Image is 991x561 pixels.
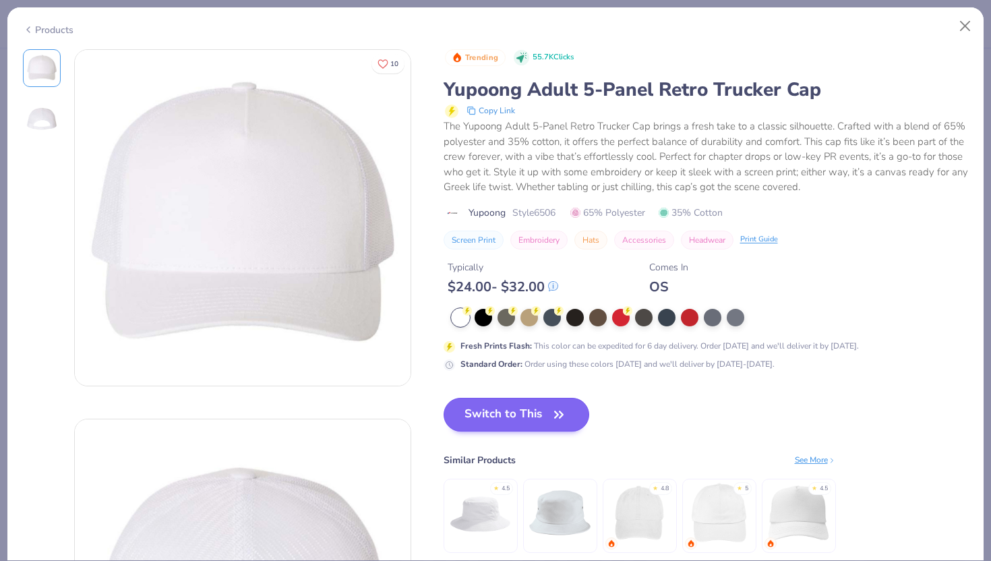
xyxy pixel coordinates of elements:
img: Front [75,50,411,386]
img: trending.gif [687,539,695,548]
span: 55.7K Clicks [533,52,574,63]
div: Order using these colors [DATE] and we'll deliver by [DATE]-[DATE]. [460,358,775,370]
div: This color can be expedited for 6 day delivery. Order [DATE] and we'll deliver it by [DATE]. [460,340,859,352]
div: 4.8 [661,484,669,494]
img: brand logo [444,208,462,218]
div: ★ [653,484,658,490]
span: Style 6506 [512,206,555,220]
div: The Yupoong Adult 5-Panel Retro Trucker Cap brings a fresh take to a classic silhouette. Crafted ... [444,119,969,195]
div: 5 [745,484,748,494]
span: 10 [390,61,398,67]
img: trending.gif [607,539,615,548]
div: 4.5 [502,484,510,494]
img: Front [26,52,58,84]
img: Adams Optimum Pigment Dyed-Cap [607,481,671,545]
div: $ 24.00 - $ 32.00 [448,278,558,295]
span: 65% Polyester [570,206,645,220]
img: Big Accessories Crusher Bucket Cap [448,481,512,545]
div: Similar Products [444,453,516,467]
div: Typically [448,260,558,274]
button: Embroidery [510,231,568,249]
strong: Fresh Prints Flash : [460,341,532,351]
button: Close [953,13,978,39]
button: Like [371,54,404,73]
img: Trending sort [452,52,462,63]
span: Trending [465,54,498,61]
span: Yupoong [469,206,506,220]
div: ★ [812,484,817,490]
div: Yupoong Adult 5-Panel Retro Trucker Cap [444,77,969,102]
img: trending.gif [767,539,775,548]
span: 35% Cotton [659,206,723,220]
img: Big Accessories 6-Panel Twill Unstructured Cap [687,481,751,545]
button: Switch to This [444,398,590,432]
button: Headwear [681,231,733,249]
img: Big Accessories Metal Eyelet Bucket Cap [528,481,592,545]
button: copy to clipboard [462,102,519,119]
button: Badge Button [445,49,506,67]
button: Accessories [614,231,674,249]
button: Screen Print [444,231,504,249]
div: OS [649,278,688,295]
div: ★ [737,484,742,490]
div: 4.5 [820,484,828,494]
div: See More [795,454,836,466]
img: Big Accessories 5-Panel Twill Trucker Cap [767,481,831,545]
button: Hats [574,231,607,249]
img: Back [26,103,58,136]
div: ★ [493,484,499,490]
div: Print Guide [740,234,778,245]
strong: Standard Order : [460,359,522,370]
div: Products [23,23,73,37]
div: Comes In [649,260,688,274]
